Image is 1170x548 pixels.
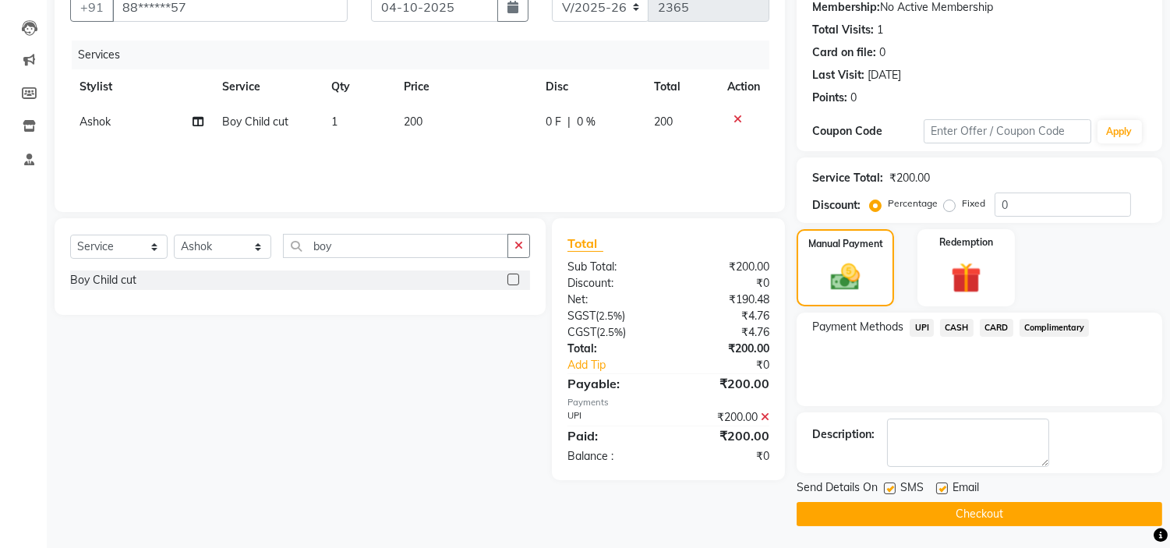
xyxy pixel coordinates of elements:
[924,119,1090,143] input: Enter Offer / Coupon Code
[72,41,781,69] div: Services
[669,426,782,445] div: ₹200.00
[942,259,991,297] img: _gift.svg
[669,308,782,324] div: ₹4.76
[80,115,111,129] span: Ashok
[556,341,669,357] div: Total:
[812,319,903,335] span: Payment Methods
[669,409,782,426] div: ₹200.00
[567,309,596,323] span: SGST
[812,90,847,106] div: Points:
[213,69,322,104] th: Service
[70,272,136,288] div: Boy Child cut
[556,308,669,324] div: ( )
[556,357,688,373] a: Add Tip
[567,396,769,409] div: Payments
[322,69,394,104] th: Qty
[556,259,669,275] div: Sub Total:
[567,235,603,252] span: Total
[536,69,645,104] th: Disc
[70,69,213,104] th: Stylist
[879,44,885,61] div: 0
[599,309,622,322] span: 2.5%
[822,260,868,294] img: _cash.svg
[669,341,782,357] div: ₹200.00
[556,275,669,292] div: Discount:
[962,196,985,210] label: Fixed
[900,479,924,499] span: SMS
[654,115,673,129] span: 200
[577,114,596,130] span: 0 %
[812,44,876,61] div: Card on file:
[567,114,571,130] span: |
[953,479,979,499] span: Email
[812,67,864,83] div: Last Visit:
[877,22,883,38] div: 1
[669,374,782,393] div: ₹200.00
[556,409,669,426] div: UPI
[889,170,930,186] div: ₹200.00
[546,114,561,130] span: 0 F
[808,237,883,251] label: Manual Payment
[910,319,934,337] span: UPI
[980,319,1013,337] span: CARD
[888,196,938,210] label: Percentage
[688,357,782,373] div: ₹0
[556,426,669,445] div: Paid:
[645,69,719,104] th: Total
[556,324,669,341] div: ( )
[812,426,875,443] div: Description:
[812,22,874,38] div: Total Visits:
[669,448,782,465] div: ₹0
[669,275,782,292] div: ₹0
[1098,120,1142,143] button: Apply
[556,292,669,308] div: Net:
[556,374,669,393] div: Payable:
[812,197,861,214] div: Discount:
[669,324,782,341] div: ₹4.76
[812,123,924,140] div: Coupon Code
[567,325,596,339] span: CGST
[718,69,769,104] th: Action
[669,259,782,275] div: ₹200.00
[1020,319,1090,337] span: Complimentary
[939,235,993,249] label: Redemption
[797,502,1162,526] button: Checkout
[331,115,338,129] span: 1
[797,479,878,499] span: Send Details On
[812,170,883,186] div: Service Total:
[283,234,508,258] input: Search or Scan
[404,115,422,129] span: 200
[940,319,974,337] span: CASH
[669,292,782,308] div: ₹190.48
[556,448,669,465] div: Balance :
[868,67,901,83] div: [DATE]
[394,69,536,104] th: Price
[850,90,857,106] div: 0
[599,326,623,338] span: 2.5%
[222,115,288,129] span: Boy Child cut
